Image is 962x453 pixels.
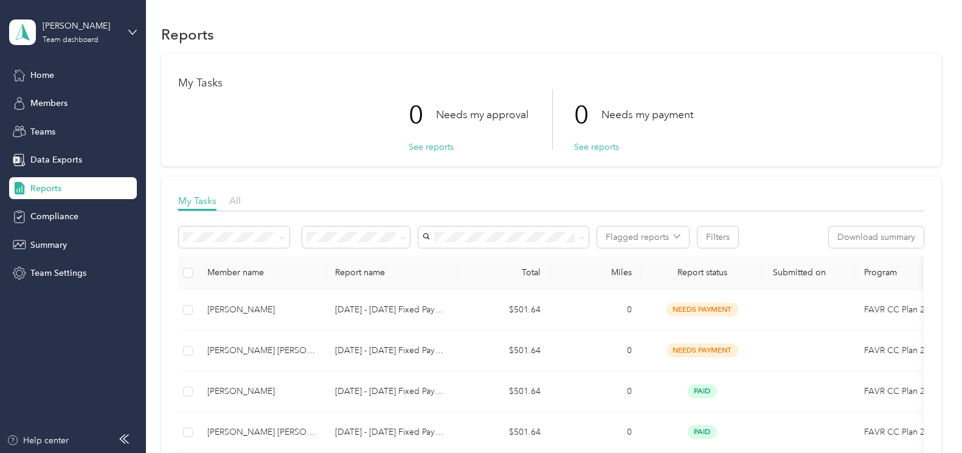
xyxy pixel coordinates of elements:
[30,125,55,138] span: Teams
[335,303,449,317] p: [DATE] - [DATE] Fixed Payment
[207,344,316,357] div: [PERSON_NAME] [PERSON_NAME]
[30,239,67,251] span: Summary
[207,267,316,278] div: Member name
[763,256,854,290] th: Submitted on
[7,434,69,447] button: Help center
[161,28,214,41] h1: Reports
[30,210,78,223] span: Compliance
[550,331,642,371] td: 0
[335,344,449,357] p: [DATE] - [DATE] Fixed Payment
[43,37,99,44] div: Team dashboard
[178,77,924,90] h1: My Tasks
[574,90,601,141] p: 0
[601,107,693,122] p: Needs my payment
[459,331,550,371] td: $501.64
[697,226,738,248] button: Filters
[207,303,316,317] div: [PERSON_NAME]
[335,385,449,398] p: [DATE] - [DATE] Fixed Payment
[30,153,82,166] span: Data Exports
[666,303,738,317] span: needs payment
[550,412,642,453] td: 0
[459,412,550,453] td: $501.64
[43,19,119,32] div: [PERSON_NAME]
[436,107,528,122] p: Needs my approval
[207,426,316,439] div: [PERSON_NAME] [PERSON_NAME]
[651,267,753,278] span: Report status
[459,371,550,412] td: $501.64
[325,256,459,290] th: Report name
[207,385,316,398] div: [PERSON_NAME]
[550,290,642,331] td: 0
[688,384,717,398] span: paid
[198,256,325,290] th: Member name
[666,343,738,357] span: needs payment
[409,90,436,141] p: 0
[30,182,61,195] span: Reports
[30,267,86,279] span: Team Settings
[550,371,642,412] td: 0
[30,97,67,110] span: Members
[178,195,216,206] span: My Tasks
[560,267,632,278] div: Miles
[469,267,541,278] div: Total
[30,69,54,82] span: Home
[829,226,924,248] button: Download summary
[688,425,717,439] span: paid
[894,385,962,453] iframe: Everlance-gr Chat Button Frame
[459,290,550,331] td: $501.64
[335,426,449,439] p: [DATE] - [DATE] Fixed Payment
[409,141,454,153] button: See reports
[574,141,619,153] button: See reports
[229,195,241,206] span: All
[597,226,689,248] button: Flagged reports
